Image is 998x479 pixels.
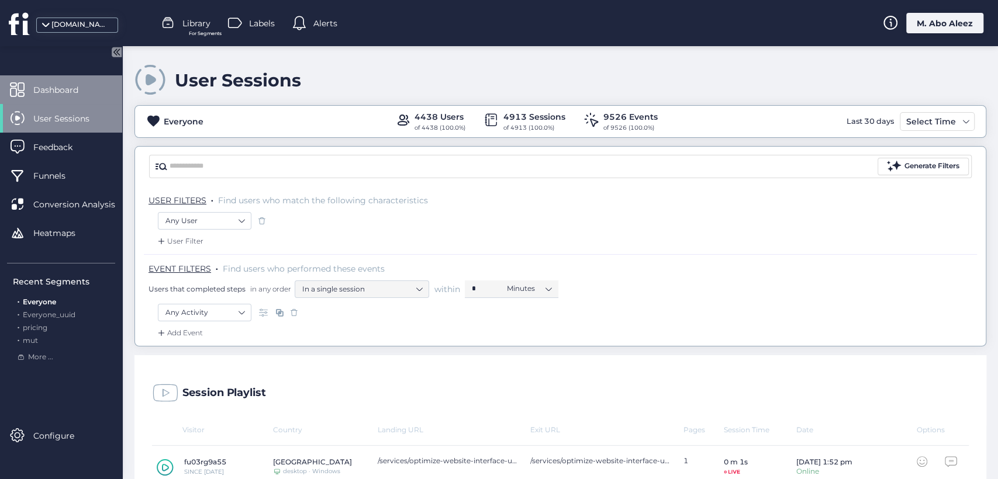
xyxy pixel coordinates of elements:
div: M. Abo Aleez [906,13,983,33]
div: Add Event [156,327,203,339]
span: Labels [249,17,275,30]
div: Pages [683,425,724,434]
div: of 4438 (100.0%) [415,123,465,133]
span: Everyone_uuid [23,310,75,319]
div: 4438 Users [415,110,465,123]
span: Dashboard [33,84,96,96]
nz-select-item: In a single session [302,280,422,298]
span: More ... [28,352,53,363]
span: EVENT FILTERS [149,263,211,274]
span: Heatmaps [33,227,93,239]
span: User Sessions [33,112,107,125]
div: Country [273,425,378,434]
span: . [211,193,213,204]
div: Visitor [152,425,273,434]
span: . [18,321,19,332]
span: Library [182,17,210,30]
div: 4913 Sessions [503,110,565,123]
span: For Segments [189,30,222,37]
div: Everyone [164,115,203,128]
div: User Filter [156,235,203,247]
div: of 4913 (100.0%) [503,123,565,133]
div: [GEOGRAPHIC_DATA] [273,457,352,466]
button: Generate Filters [878,158,969,175]
span: Conversion Analysis [33,198,133,211]
span: . [18,295,19,306]
div: Session Playlist [182,387,266,399]
div: Landing URL [378,425,531,434]
span: USER FILTERS [149,195,206,206]
div: fu03rg9a55 [184,457,226,466]
div: 1 [683,456,724,477]
div: Generate Filters [904,161,959,172]
span: mut [23,336,38,345]
div: Last 30 days [844,112,897,131]
span: within [434,283,460,295]
div: [DOMAIN_NAME] [51,19,110,30]
div: SINCE [DATE] [184,469,226,475]
div: 9526 Events [603,110,658,123]
div: [DATE] 1:52 pm [796,457,852,466]
span: Find users who match the following characteristics [218,195,428,206]
span: Everyone [23,297,56,306]
span: pricing [23,323,47,332]
nz-select-item: Any User [165,212,244,230]
span: . [18,308,19,319]
span: . [18,334,19,345]
span: Find users who performed these events [223,263,385,274]
div: desktop · Windows [283,468,340,474]
div: Exit URL [530,425,683,434]
span: . [216,261,218,273]
div: of 9526 (100.0%) [603,123,658,133]
span: Alerts [313,17,337,30]
div: Options [917,425,957,434]
div: Date [796,425,917,434]
nz-select-item: Any Activity [165,304,244,321]
nz-select-item: Minutes [507,280,551,297]
div: Session Time [724,425,796,434]
div: Recent Segments [13,275,115,288]
span: in any order [248,284,291,294]
div: User Sessions [175,70,301,91]
span: Configure [33,429,92,442]
span: Users that completed steps [149,284,246,294]
span: Feedback [33,141,90,154]
span: Funnels [33,169,83,182]
div: Online [796,468,852,475]
div: /services/optimize-website-interface-usability-and-performance [530,456,672,465]
div: Select Time [903,114,959,129]
div: 0 m 1s [724,457,748,466]
div: /services/optimize-website-interface-usability-and-performance [378,456,519,465]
